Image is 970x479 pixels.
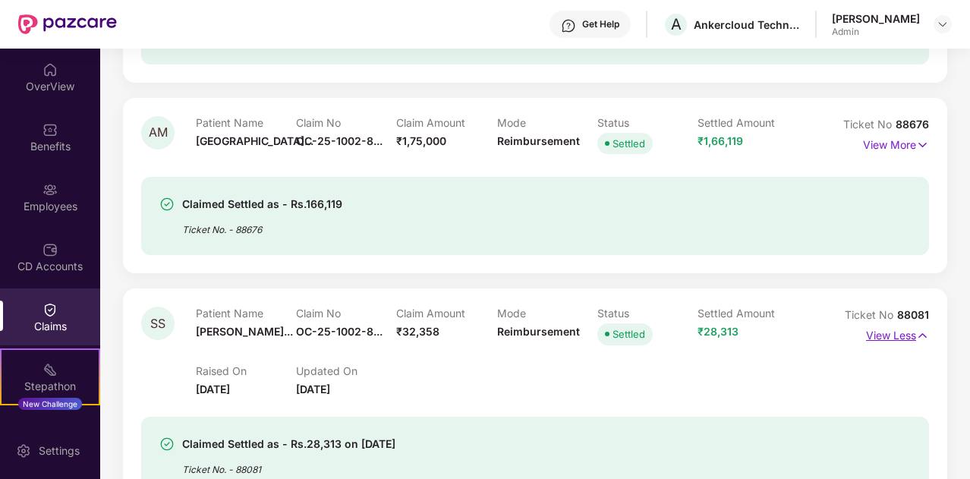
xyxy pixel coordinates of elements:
p: Settled Amount [698,307,798,320]
div: Settings [34,443,84,459]
div: Ticket No. - 88676 [182,213,342,237]
span: [DATE] [296,383,330,395]
div: Claimed Settled as - Rs.28,313 on [DATE] [182,435,395,453]
span: 88676 [896,118,929,131]
span: [GEOGRAPHIC_DATA]... [196,134,313,147]
span: ₹28,313 [698,325,739,338]
span: 88081 [897,308,929,321]
p: Mode [497,307,597,320]
img: svg+xml;base64,PHN2ZyBpZD0iRW1wbG95ZWVzIiB4bWxucz0iaHR0cDovL3d3dy53My5vcmcvMjAwMC9zdmciIHdpZHRoPS... [43,182,58,197]
img: svg+xml;base64,PHN2ZyBpZD0iQ2xhaW0iIHhtbG5zPSJodHRwOi8vd3d3LnczLm9yZy8yMDAwL3N2ZyIgd2lkdGg9IjIwIi... [43,302,58,317]
span: SS [150,317,165,330]
span: [PERSON_NAME]... [196,325,293,338]
p: Settled Amount [698,116,798,129]
div: Admin [832,26,920,38]
span: Ticket No [843,118,896,131]
img: svg+xml;base64,PHN2ZyBpZD0iQmVuZWZpdHMiIHhtbG5zPSJodHRwOi8vd3d3LnczLm9yZy8yMDAwL3N2ZyIgd2lkdGg9Ij... [43,122,58,137]
p: Claim Amount [396,116,496,129]
span: AM [149,126,168,139]
p: Status [597,116,698,129]
img: svg+xml;base64,PHN2ZyBpZD0iU3VjY2Vzcy0zMngzMiIgeG1sbnM9Imh0dHA6Ly93d3cudzMub3JnLzIwMDAvc3ZnIiB3aW... [159,436,175,452]
img: svg+xml;base64,PHN2ZyB4bWxucz0iaHR0cDovL3d3dy53My5vcmcvMjAwMC9zdmciIHdpZHRoPSIxNyIgaGVpZ2h0PSIxNy... [916,327,929,344]
span: ₹1,75,000 [396,134,446,147]
div: Claimed Settled as - Rs.166,119 [182,195,342,213]
p: Patient Name [196,307,296,320]
span: Reimbursement [497,325,580,338]
span: Reimbursement [497,134,580,147]
img: svg+xml;base64,PHN2ZyBpZD0iQ0RfQWNjb3VudHMiIGRhdGEtbmFtZT0iQ0QgQWNjb3VudHMiIHhtbG5zPSJodHRwOi8vd3... [43,242,58,257]
p: View Less [866,323,929,344]
div: [PERSON_NAME] [832,11,920,26]
div: Ticket No. - 88081 [182,453,395,477]
p: Mode [497,116,597,129]
img: svg+xml;base64,PHN2ZyBpZD0iU3VjY2Vzcy0zMngzMiIgeG1sbnM9Imh0dHA6Ly93d3cudzMub3JnLzIwMDAvc3ZnIiB3aW... [159,197,175,212]
p: View More [863,133,929,153]
img: svg+xml;base64,PHN2ZyBpZD0iRHJvcGRvd24tMzJ4MzIiIHhtbG5zPSJodHRwOi8vd3d3LnczLm9yZy8yMDAwL3N2ZyIgd2... [937,18,949,30]
span: OC-25-1002-8... [296,134,383,147]
div: Get Help [582,18,619,30]
span: ₹32,358 [396,325,439,338]
div: Stepathon [2,379,99,394]
div: New Challenge [18,398,82,410]
span: OC-25-1002-8... [296,325,383,338]
img: svg+xml;base64,PHN2ZyB4bWxucz0iaHR0cDovL3d3dy53My5vcmcvMjAwMC9zdmciIHdpZHRoPSIxNyIgaGVpZ2h0PSIxNy... [916,137,929,153]
img: svg+xml;base64,PHN2ZyBpZD0iSG9tZSIgeG1sbnM9Imh0dHA6Ly93d3cudzMub3JnLzIwMDAvc3ZnIiB3aWR0aD0iMjAiIG... [43,62,58,77]
img: svg+xml;base64,PHN2ZyBpZD0iU2V0dGluZy0yMHgyMCIgeG1sbnM9Imh0dHA6Ly93d3cudzMub3JnLzIwMDAvc3ZnIiB3aW... [16,443,31,459]
p: Claim No [296,307,396,320]
div: Settled [613,326,645,342]
span: ₹1,66,119 [698,134,743,147]
p: Status [597,307,698,320]
div: Settled [613,136,645,151]
div: Ankercloud Technologies Private Limited [694,17,800,32]
p: Patient Name [196,116,296,129]
span: [DATE] [196,383,230,395]
p: Claim No [296,116,396,129]
p: Updated On [296,364,396,377]
img: New Pazcare Logo [18,14,117,34]
p: Raised On [196,364,296,377]
span: A [671,15,682,33]
span: Ticket No [845,308,897,321]
p: Claim Amount [396,307,496,320]
img: svg+xml;base64,PHN2ZyB4bWxucz0iaHR0cDovL3d3dy53My5vcmcvMjAwMC9zdmciIHdpZHRoPSIyMSIgaGVpZ2h0PSIyMC... [43,362,58,377]
img: svg+xml;base64,PHN2ZyBpZD0iSGVscC0zMngzMiIgeG1sbnM9Imh0dHA6Ly93d3cudzMub3JnLzIwMDAvc3ZnIiB3aWR0aD... [561,18,576,33]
